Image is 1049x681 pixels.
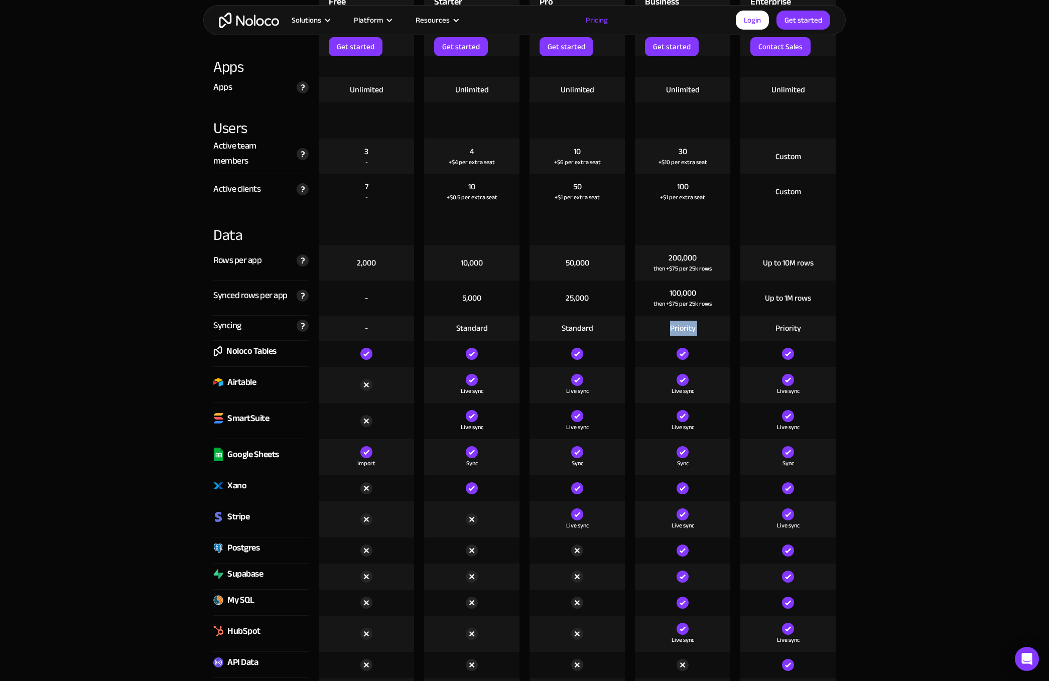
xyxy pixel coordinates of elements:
[1015,647,1039,671] div: Open Intercom Messenger
[660,192,705,202] div: +$1 per extra seat
[365,157,368,167] div: -
[226,344,277,359] div: Noloco Tables
[677,458,689,468] div: Sync
[566,422,589,432] div: Live sync
[782,458,794,468] div: Sync
[672,422,694,432] div: Live sync
[669,252,697,263] div: 200,000
[672,635,694,645] div: Live sync
[227,375,256,390] div: Airtable
[213,102,309,139] div: Users
[227,411,269,426] div: SmartSuite
[573,14,620,27] a: Pricing
[750,37,811,56] a: Contact Sales
[775,323,801,334] div: Priority
[566,386,589,396] div: Live sync
[775,186,801,197] div: Custom
[227,447,279,462] div: Google Sheets
[329,37,382,56] a: Get started
[434,37,488,56] a: Get started
[765,293,811,304] div: Up to 1M rows
[468,181,475,192] div: 10
[227,593,254,608] div: My SQL
[771,84,805,95] div: Unlimited
[416,14,450,27] div: Resources
[653,299,712,309] div: then +$75 per 25k rows
[213,56,309,77] div: Apps
[365,192,368,202] div: -
[227,540,259,556] div: Postgres
[659,157,707,167] div: +$10 per extra seat
[449,157,495,167] div: +$4 per extra seat
[292,14,321,27] div: Solutions
[365,181,368,192] div: 7
[470,146,474,157] div: 4
[213,318,241,333] div: Syncing
[461,257,483,268] div: 10,000
[572,458,583,468] div: Sync
[213,209,309,245] div: Data
[777,520,800,530] div: Live sync
[763,257,814,268] div: Up to 10M rows
[364,146,368,157] div: 3
[554,157,601,167] div: +$6 per extra seat
[461,422,483,432] div: Live sync
[562,323,593,334] div: Standard
[354,14,383,27] div: Platform
[777,422,800,432] div: Live sync
[466,458,478,468] div: Sync
[666,84,700,95] div: Unlimited
[447,192,497,202] div: +$0.5 per extra seat
[219,13,279,28] a: home
[573,181,582,192] div: 50
[670,323,696,334] div: Priority
[736,11,769,30] a: Login
[461,386,483,396] div: Live sync
[227,567,263,582] div: Supabase
[213,139,292,169] div: Active team members
[341,14,403,27] div: Platform
[365,293,368,304] div: -
[227,624,260,639] div: HubSpot
[653,263,712,274] div: then +$75 per 25k rows
[679,146,687,157] div: 30
[462,293,481,304] div: 5,000
[670,288,696,299] div: 100,000
[555,192,600,202] div: +$1 per extra seat
[566,257,589,268] div: 50,000
[777,635,800,645] div: Live sync
[776,11,830,30] a: Get started
[350,84,383,95] div: Unlimited
[645,37,699,56] a: Get started
[227,509,249,524] div: Stripe
[455,84,489,95] div: Unlimited
[456,323,488,334] div: Standard
[672,520,694,530] div: Live sync
[213,288,288,303] div: Synced rows per app
[561,84,594,95] div: Unlimited
[403,14,470,27] div: Resources
[357,458,375,468] div: Import
[227,655,258,670] div: API Data
[677,181,689,192] div: 100
[365,323,368,334] div: -
[775,151,801,162] div: Custom
[566,293,589,304] div: 25,000
[279,14,341,27] div: Solutions
[540,37,593,56] a: Get started
[777,386,800,396] div: Live sync
[213,182,260,197] div: Active clients
[213,80,232,95] div: Apps
[213,253,261,268] div: Rows per app
[227,478,246,493] div: Xano
[357,257,376,268] div: 2,000
[574,146,581,157] div: 10
[566,520,589,530] div: Live sync
[672,386,694,396] div: Live sync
